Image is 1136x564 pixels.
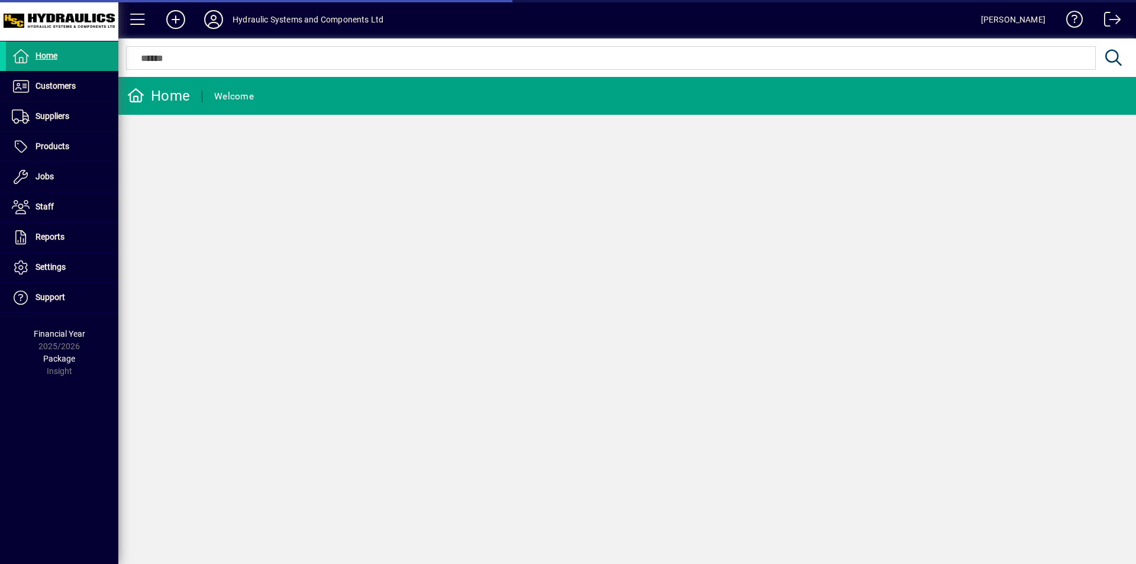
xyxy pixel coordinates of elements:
span: Financial Year [34,329,85,339]
div: Home [127,86,190,105]
button: Profile [195,9,233,30]
div: Welcome [214,87,254,106]
span: Suppliers [35,111,69,121]
a: Knowledge Base [1057,2,1083,41]
a: Reports [6,223,118,252]
span: Support [35,292,65,302]
span: Staff [35,202,54,211]
a: Support [6,283,118,312]
div: Hydraulic Systems and Components Ltd [233,10,383,29]
a: Customers [6,72,118,101]
a: Staff [6,192,118,222]
a: Jobs [6,162,118,192]
span: Settings [35,262,66,272]
a: Products [6,132,118,162]
button: Add [157,9,195,30]
span: Products [35,141,69,151]
span: Package [43,354,75,363]
span: Customers [35,81,76,91]
a: Suppliers [6,102,118,131]
span: Reports [35,232,64,241]
a: Logout [1095,2,1121,41]
a: Settings [6,253,118,282]
div: [PERSON_NAME] [981,10,1045,29]
span: Home [35,51,57,60]
span: Jobs [35,172,54,181]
